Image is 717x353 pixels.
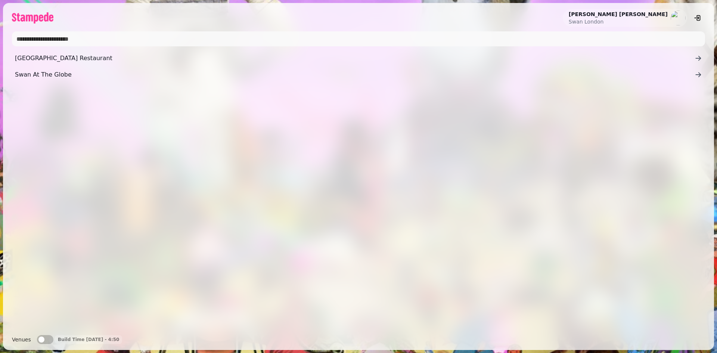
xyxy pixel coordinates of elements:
[15,54,695,63] span: [GEOGRAPHIC_DATA] Restaurant
[569,10,668,18] h2: [PERSON_NAME] [PERSON_NAME]
[12,67,705,82] a: Swan At The Globe
[12,12,53,24] img: logo
[690,10,705,25] button: logout
[12,51,705,66] a: [GEOGRAPHIC_DATA] Restaurant
[569,18,668,25] p: Swan London
[671,10,686,25] img: aHR0cHM6Ly93d3cuZ3JhdmF0YXIuY29tL2F2YXRhci85M2UyNTIwMzg0OTcwZTc3MTNjOTA1ODllN2NmZjFlYT9zPTE1MCZkP...
[58,337,119,343] p: Build Time [DATE] - 4:50
[12,335,31,344] label: Venues
[15,70,695,79] span: Swan At The Globe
